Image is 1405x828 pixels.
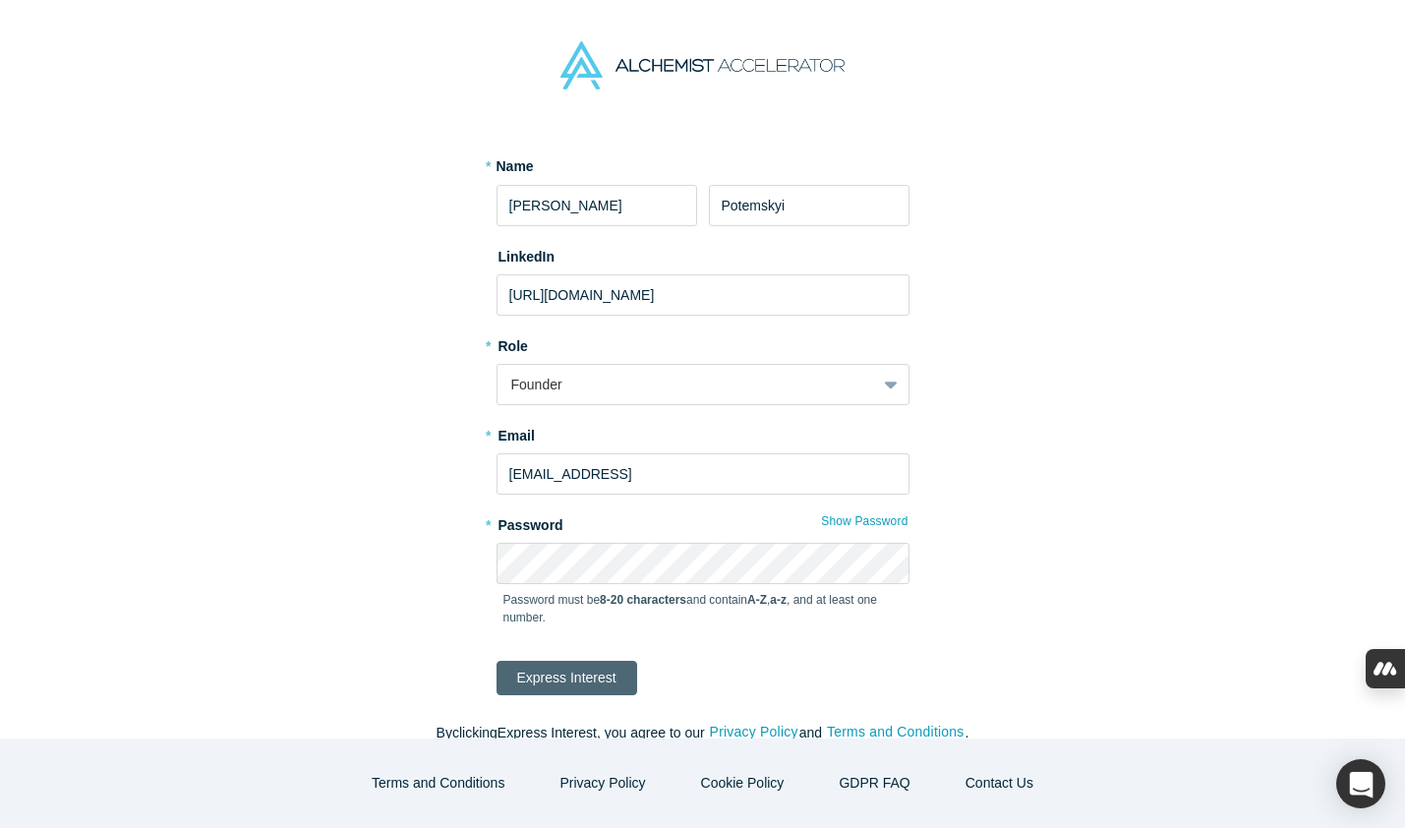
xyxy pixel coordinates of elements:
strong: 8-20 characters [600,593,686,607]
label: Password [497,508,909,536]
button: Cookie Policy [680,766,805,800]
p: By clicking Express Interest , you agree to our and . [290,723,1116,743]
input: First Name [497,185,697,226]
label: LinkedIn [497,240,556,267]
div: Founder [511,375,862,395]
label: Role [497,329,909,357]
button: Show Password [820,508,908,534]
label: Name [497,156,534,177]
strong: a-z [770,593,787,607]
label: Email [497,419,909,446]
strong: A-Z [747,593,767,607]
button: Express Interest [497,661,637,695]
button: Terms and Conditions [351,766,525,800]
button: Privacy Policy [709,721,799,743]
a: GDPR FAQ [818,766,930,800]
button: Contact Us [945,766,1054,800]
button: Terms and Conditions [826,721,966,743]
button: Privacy Policy [539,766,666,800]
p: Password must be and contain , , and at least one number. [503,591,903,626]
input: Last Name [709,185,909,226]
img: Alchemist Accelerator Logo [560,41,844,89]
